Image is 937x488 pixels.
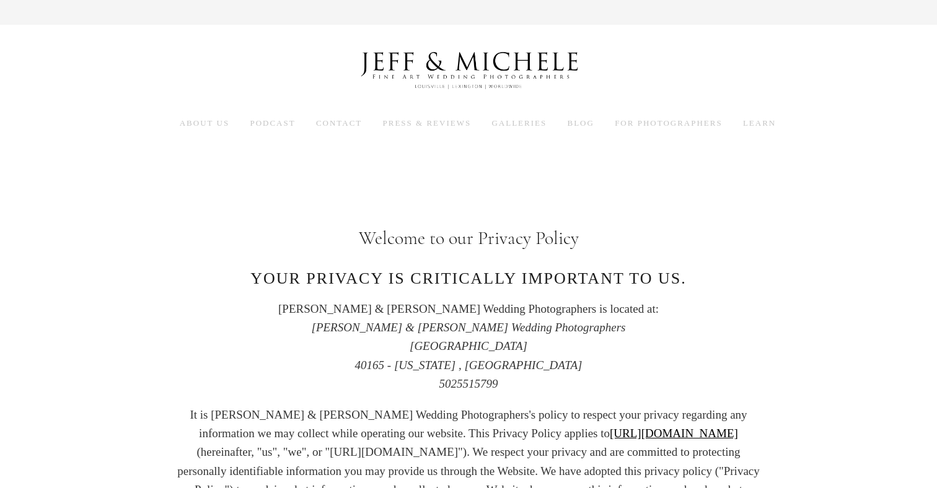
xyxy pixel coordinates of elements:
[171,318,766,394] address: [PERSON_NAME] & [PERSON_NAME] Wedding Photographers [GEOGRAPHIC_DATA] 40165 - [US_STATE] , [GEOGR...
[567,118,594,128] a: Blog
[316,118,362,128] a: Contact
[171,227,766,250] h1: Welcome to our Privacy Policy
[345,40,592,101] img: Louisville Wedding Photographers - Jeff & Michele Wedding Photographers
[743,118,776,128] a: Learn
[615,118,723,128] a: For Photographers
[180,118,229,128] a: About Us
[383,118,472,128] a: Press & Reviews
[491,118,547,128] a: Galleries
[250,118,295,128] a: Podcast
[610,427,738,440] a: [URL][DOMAIN_NAME]
[171,266,766,292] h3: Your privacy is critically important to us.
